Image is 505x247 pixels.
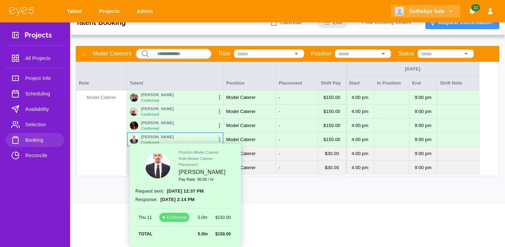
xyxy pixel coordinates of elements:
[226,164,256,171] p: Model Caterer
[279,108,280,115] p: -
[410,149,437,158] p: 9:00 PM
[374,76,409,90] div: In Position
[141,126,159,132] p: Confirmed
[132,5,160,18] a: Admin
[349,66,476,72] div: [DATE]
[141,98,159,104] p: Confirmed
[25,54,59,62] span: All Projects
[141,140,159,146] p: Confirmed
[291,49,301,59] button: Open
[357,17,417,28] button: Final Booking Details
[395,7,404,15] img: Client logo
[226,108,256,115] p: Model Caterer
[410,163,437,172] p: 9:00 PM
[25,31,52,42] h3: Projects
[25,120,59,129] span: Selection
[218,49,230,58] p: Role
[317,17,348,28] button: List
[127,62,223,90] div: Talent
[466,5,478,18] button: Notifications
[346,121,374,130] p: 4:00 PM
[398,49,414,58] p: Status
[346,163,374,172] p: 4:00 PM
[130,93,138,102] img: 0ec7d270-f394-11ee-9815-3f266e522641
[226,136,256,143] p: Model Caterer
[276,62,318,90] div: Placement
[76,94,127,101] p: Model Caterer
[62,5,89,18] a: Talent
[346,135,374,144] p: 4:00 PM
[93,49,132,58] p: Model Caterers
[6,87,64,101] a: Scheduling
[324,136,341,143] p: $ 150.00
[141,106,174,112] p: [PERSON_NAME]
[141,112,159,118] p: Confirmed
[324,122,341,129] p: $ 150.00
[179,162,226,168] p: Placement:
[279,94,280,101] p: -
[76,62,127,90] div: Role
[6,118,64,132] a: Selection
[76,18,126,27] h3: Talent Booking
[25,151,59,160] span: Reconcile
[6,102,64,116] a: Availability
[223,62,276,90] div: Position
[25,74,59,82] span: Project Info
[264,17,308,28] button: Calendar
[6,71,64,85] a: Project Info
[141,134,174,140] p: [PERSON_NAME]
[324,94,341,101] p: $ 150.00
[95,5,127,18] a: Projects
[130,107,138,116] img: 687b3fc0-42bb-11ef-a04b-5bf94ed21a41
[346,107,374,116] p: 4:00 PM
[141,120,174,126] p: [PERSON_NAME]
[346,76,374,90] div: Start
[179,155,226,161] p: Role: Model Caterer
[425,16,499,29] button: Request Confirmation
[6,51,64,65] a: All Projects
[311,49,331,58] p: Position
[226,150,256,157] p: Model Caterer
[179,149,226,155] p: Position: Model Caterer
[6,148,64,162] a: Reconcile
[410,121,437,130] p: 9:00 PM
[130,121,138,130] img: 56a50450-9542-11ef-9284-e5c13e26f8f3
[461,49,471,59] button: Open
[325,164,339,171] p: $ 30.00
[437,76,479,90] div: Shift Note
[226,94,256,101] p: Model Caterer
[391,5,460,18] button: Sothebys Sale
[410,107,437,116] p: 9:00 PM
[8,6,34,16] img: eye5
[346,93,374,102] p: 4:00 PM
[279,122,280,129] p: -
[25,105,59,113] span: Availability
[141,92,174,98] p: [PERSON_NAME]
[130,135,138,144] img: 19f0a020-61aa-11f0-b528-0be1b41b7ed8
[25,89,59,98] span: Scheduling
[6,133,64,147] a: Booking
[325,150,339,157] p: $ 30.00
[346,149,374,158] p: 4:00 PM
[279,136,280,143] p: -
[410,93,437,102] p: 9:00 PM
[179,168,226,176] p: [PERSON_NAME]
[279,150,280,157] p: -
[145,153,170,178] img: Carlos Peralta
[471,4,480,11] span: 10
[318,62,346,90] div: Shift Pay
[410,135,437,144] p: 9:00 PM
[25,136,59,144] span: Booking
[324,108,341,115] p: $ 150.00
[226,122,256,129] p: Model Caterer
[279,164,280,171] p: -
[378,49,388,59] button: Open
[409,76,437,90] div: End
